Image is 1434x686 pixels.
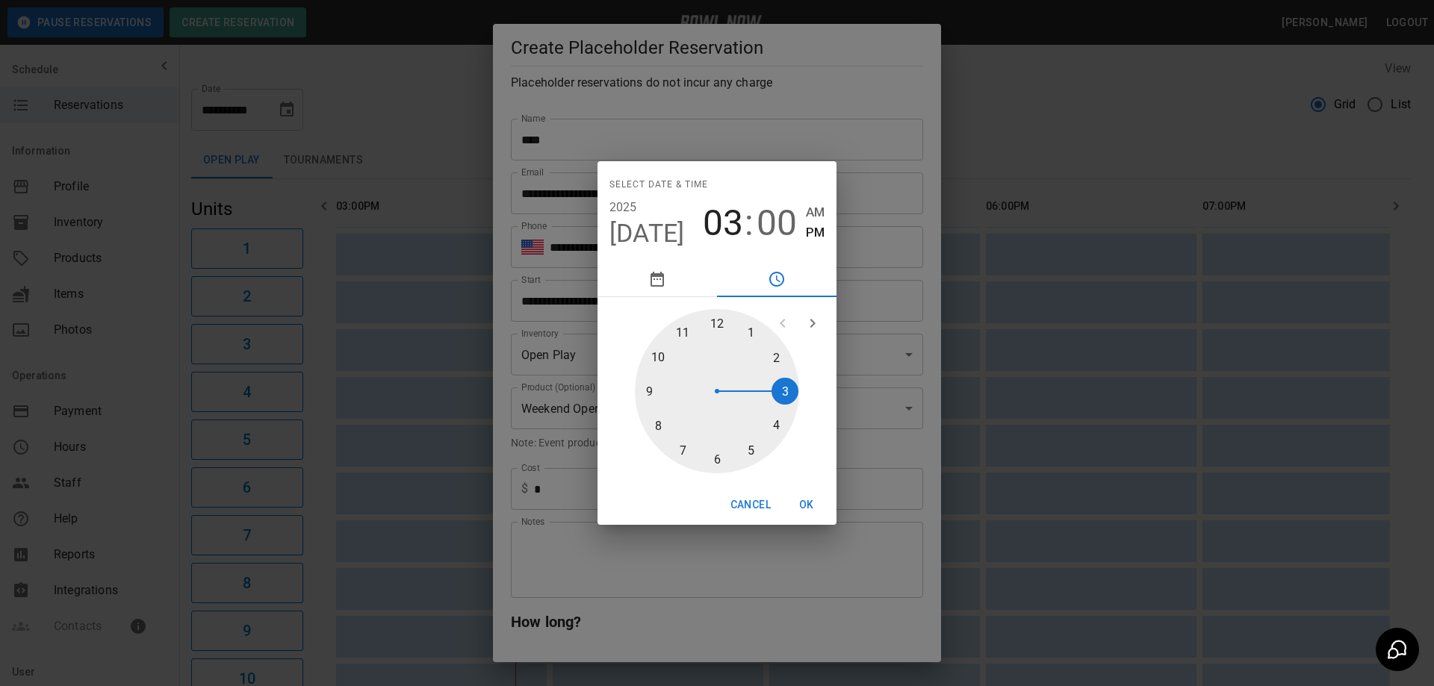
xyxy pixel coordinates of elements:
[609,218,685,249] button: [DATE]
[724,491,777,519] button: Cancel
[597,261,717,297] button: pick date
[717,261,836,297] button: pick time
[757,202,797,244] button: 00
[783,491,831,519] button: OK
[745,202,754,244] span: :
[609,173,708,197] span: Select date & time
[703,202,743,244] button: 03
[609,197,637,218] button: 2025
[806,222,825,243] button: PM
[806,202,825,222] button: AM
[798,308,828,338] button: open next view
